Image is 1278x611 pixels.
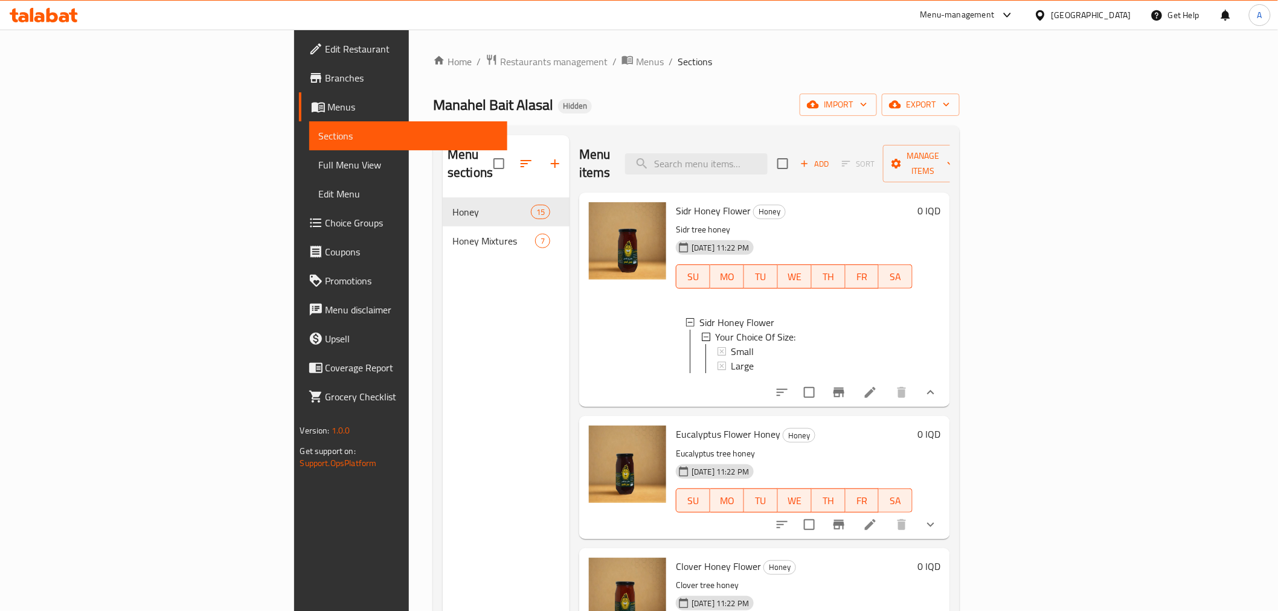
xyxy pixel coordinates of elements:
[834,155,883,173] span: Select section first
[710,488,744,513] button: MO
[824,510,853,539] button: Branch-specific-item
[846,488,879,513] button: FR
[863,517,878,532] a: Edit menu item
[744,264,778,289] button: TU
[512,149,541,178] span: Sort sections
[299,92,507,121] a: Menus
[879,488,913,513] button: SA
[715,330,795,344] span: Your Choice Of Size:
[1257,8,1262,22] span: A
[433,54,960,69] nav: breadcrumb
[676,425,780,443] span: Eucalyptus Flower Honey
[715,268,739,286] span: MO
[299,382,507,411] a: Grocery Checklist
[783,428,815,443] div: Honey
[443,226,570,255] div: Honey Mixtures7
[710,264,744,289] button: MO
[332,423,350,438] span: 1.0.0
[920,8,995,22] div: Menu-management
[536,235,550,247] span: 7
[681,268,705,286] span: SU
[687,242,754,254] span: [DATE] 11:22 PM
[486,151,512,176] span: Select all sections
[824,378,853,407] button: Branch-specific-item
[300,455,377,471] a: Support.OpsPlatform
[309,179,507,208] a: Edit Menu
[326,360,498,375] span: Coverage Report
[763,560,796,575] div: Honey
[443,197,570,226] div: Honey15
[299,295,507,324] a: Menu disclaimer
[798,157,831,171] span: Add
[326,245,498,259] span: Coupons
[558,99,592,114] div: Hidden
[778,264,812,289] button: WE
[687,466,754,478] span: [DATE] 11:22 PM
[809,97,867,112] span: import
[817,492,841,510] span: TH
[309,150,507,179] a: Full Menu View
[687,598,754,609] span: [DATE] 11:22 PM
[850,492,875,510] span: FR
[558,101,592,111] span: Hidden
[612,54,617,69] li: /
[681,492,705,510] span: SU
[676,488,710,513] button: SU
[676,264,710,289] button: SU
[326,302,498,317] span: Menu disclaimer
[768,510,797,539] button: sort-choices
[916,378,945,407] button: show more
[676,202,751,220] span: Sidr Honey Flower
[589,202,666,280] img: Sidr Honey Flower
[676,557,761,575] span: Clover Honey Flower
[754,205,785,219] span: Honey
[768,378,797,407] button: sort-choices
[319,158,498,172] span: Full Menu View
[846,264,879,289] button: FR
[299,63,507,92] a: Branches
[309,121,507,150] a: Sections
[917,426,940,443] h6: 0 IQD
[299,208,507,237] a: Choice Groups
[328,100,498,114] span: Menus
[589,426,666,503] img: Eucalyptus Flower Honey
[731,359,754,373] span: Large
[535,234,550,248] div: items
[299,266,507,295] a: Promotions
[486,54,608,69] a: Restaurants management
[923,385,938,400] svg: Show Choices
[669,54,673,69] li: /
[299,353,507,382] a: Coverage Report
[715,492,739,510] span: MO
[764,560,795,574] span: Honey
[319,129,498,143] span: Sections
[783,268,807,286] span: WE
[923,517,938,532] svg: Show Choices
[500,54,608,69] span: Restaurants management
[531,205,550,219] div: items
[800,94,877,116] button: import
[884,268,908,286] span: SA
[797,512,822,537] span: Select to update
[541,149,570,178] button: Add section
[731,344,754,359] span: Small
[882,94,960,116] button: export
[891,97,950,112] span: export
[452,205,531,219] span: Honey
[797,380,822,405] span: Select to update
[749,268,773,286] span: TU
[326,389,498,404] span: Grocery Checklist
[812,264,846,289] button: TH
[749,492,773,510] span: TU
[917,202,940,219] h6: 0 IQD
[452,234,535,248] span: Honey Mixtures
[883,145,964,182] button: Manage items
[326,216,498,230] span: Choice Groups
[300,423,330,438] span: Version:
[850,268,875,286] span: FR
[1052,8,1131,22] div: [GEOGRAPHIC_DATA]
[579,146,611,182] h2: Menu items
[326,331,498,346] span: Upsell
[676,578,913,593] p: Clover tree honey
[300,443,356,459] span: Get support on:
